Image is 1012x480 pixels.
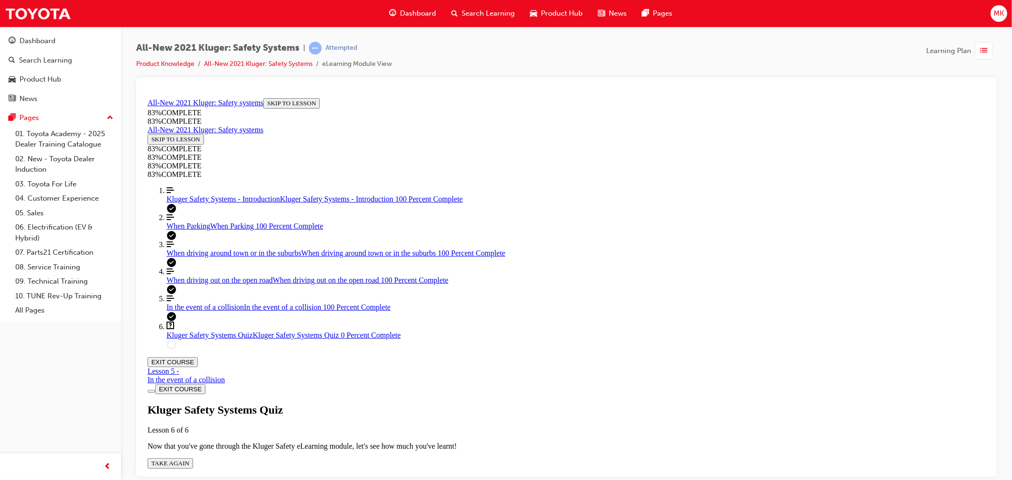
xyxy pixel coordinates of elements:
[19,112,39,123] div: Pages
[634,4,680,23] a: pages-iconPages
[11,220,117,245] a: 06. Electrification (EV & Hybrid)
[129,182,305,190] span: When driving out on the open road 100 Percent Complete
[4,32,117,50] a: Dashboard
[9,37,16,46] span: guage-icon
[23,173,842,190] a: When driving out on the open road 100 Percent Complete
[9,95,16,103] span: news-icon
[100,209,247,217] span: In the event of a collision 100 Percent Complete
[4,59,137,67] div: 83 % COMPLETE
[11,245,117,260] a: 07. Parts21 Certification
[11,177,117,192] a: 03. Toyota For Life
[4,309,842,322] div: Kluger Safety Systems Quiz
[19,93,37,104] div: News
[158,155,362,163] span: When driving around town or in the suburbs 100 Percent Complete
[11,260,117,275] a: 08. Service Training
[136,43,299,54] span: All-New 2021 Kluger: Safety Systems
[11,191,117,206] a: 04. Customer Experience
[444,4,522,23] a: search-iconSearch Learning
[4,76,842,84] div: 83 % COMPLETE
[322,59,392,70] li: eLearning Module View
[11,289,117,304] a: 10. TUNE Rev-Up Training
[4,67,842,76] div: 83 % COMPLETE
[23,119,842,136] a: When Parking 100 Percent Complete
[4,109,117,127] button: Pages
[522,4,590,23] a: car-iconProduct Hub
[204,60,313,68] a: All-New 2021 Kluger: Safety Systems
[4,14,842,23] div: 83 % COMPLETE
[4,52,117,69] a: Search Learning
[5,3,71,24] img: Trak
[23,146,842,163] a: When driving around town or in the suburbs 100 Percent Complete
[23,92,842,109] a: Kluger Safety Systems - Introduction 100 Percent Complete
[4,332,842,340] div: Lesson 6 of 6
[136,60,195,68] a: Product Knowledge
[23,182,129,190] span: When driving out on the open road
[4,31,137,67] section: Course Information
[23,128,66,136] span: When Parking
[4,30,117,109] button: DashboardSearch LearningProduct HubNews
[11,127,117,152] a: 01. Toyota Academy - 2025 Dealer Training Catalogue
[4,263,54,273] button: EXIT COURSE
[23,200,842,217] a: In the event of a collision 100 Percent Complete
[991,5,1007,22] button: MK
[590,4,634,23] a: news-iconNews
[4,348,842,356] p: Now that you've gone through the Kluger Safety eLearning module, let's see how much you've learnt!
[4,364,49,374] button: TAKE AGAIN
[4,40,60,50] button: SKIP TO LESSON
[303,43,305,54] span: |
[107,112,113,124] span: up-icon
[109,237,257,245] span: Kluger Safety Systems Quiz 0 Percent Complete
[23,209,100,217] span: In the event of a collision
[4,4,842,255] section: Course Overview
[4,90,117,108] a: News
[642,8,649,19] span: pages-icon
[104,461,111,473] span: prev-icon
[11,290,62,300] button: EXIT COURSE
[926,42,997,60] button: Learning Plan
[19,36,56,46] div: Dashboard
[9,56,15,65] span: search-icon
[120,4,176,14] button: SKIP TO LESSON
[11,303,117,318] a: All Pages
[23,227,842,245] a: Kluger Safety Systems Quiz 0 Percent Complete
[11,152,117,177] a: 02. New - Toyota Dealer Induction
[4,295,11,298] button: Toggle Course Overview
[23,101,136,109] span: Kluger Safety Systems - Introduction
[381,4,444,23] a: guage-iconDashboard
[4,281,81,290] div: In the event of a collision
[4,71,117,88] a: Product Hub
[66,128,179,136] span: When Parking 100 Percent Complete
[19,74,61,85] div: Product Hub
[598,8,605,19] span: news-icon
[530,8,537,19] span: car-icon
[136,101,319,109] span: Kluger Safety Systems - Introduction 100 Percent Complete
[9,114,16,122] span: pages-icon
[4,31,120,39] a: All-New 2021 Kluger: Safety systems
[981,45,988,57] span: list-icon
[11,206,117,221] a: 05. Sales
[451,8,458,19] span: search-icon
[11,274,117,289] a: 09. Technical Training
[309,42,322,55] span: learningRecordVerb_ATTEMPT-icon
[4,4,120,12] a: All-New 2021 Kluger: Safety systems
[19,55,72,66] div: Search Learning
[993,8,1004,19] span: MK
[23,237,109,245] span: Kluger Safety Systems Quiz
[4,4,842,31] section: Course Information
[4,92,842,255] nav: Course Outline
[609,8,627,19] span: News
[926,46,971,56] span: Learning Plan
[4,23,842,31] div: 83 % COMPLETE
[389,8,396,19] span: guage-icon
[4,384,842,397] h1: Quiz Results
[23,155,158,163] span: When driving around town or in the suburbs
[462,8,515,19] span: Search Learning
[9,75,16,84] span: car-icon
[400,8,436,19] span: Dashboard
[4,273,81,290] a: Lesson 5 - In the event of a collision
[4,273,81,290] div: Lesson 5 -
[325,44,357,53] div: Attempted
[541,8,583,19] span: Product Hub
